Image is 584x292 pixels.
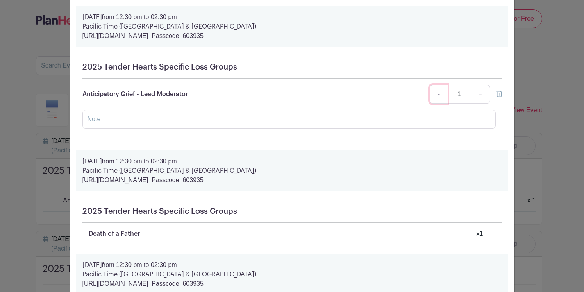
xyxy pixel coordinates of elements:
[82,207,502,216] h5: 2025 Tender Hearts Specific Loss Groups
[82,14,102,20] strong: [DATE]
[82,91,188,97] span: Anticipatory Grief - Lead Moderator
[82,260,502,270] p: from 12:30 pm to 02:30 pm
[82,271,256,278] strong: Pacific Time ([GEOGRAPHIC_DATA] & [GEOGRAPHIC_DATA])
[82,63,502,72] h5: 2025 Tender Hearts Specific Loss Groups
[82,262,102,268] strong: [DATE]
[82,158,102,165] strong: [DATE]
[82,23,256,30] strong: Pacific Time ([GEOGRAPHIC_DATA] & [GEOGRAPHIC_DATA])
[477,229,483,238] div: 1
[82,13,502,22] p: from 12:30 pm to 02:30 pm
[82,157,502,166] p: from 12:30 pm to 02:30 pm
[82,176,502,185] p: [URL][DOMAIN_NAME] Passcode 603935
[89,229,140,238] p: Death of a Father
[430,85,448,104] a: -
[82,168,256,174] strong: Pacific Time ([GEOGRAPHIC_DATA] & [GEOGRAPHIC_DATA])
[82,31,502,41] p: [URL][DOMAIN_NAME] Passcode 603935
[470,85,490,104] a: +
[82,279,502,288] p: [URL][DOMAIN_NAME] Passcode 603935
[82,110,496,129] input: Note
[477,230,480,237] span: x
